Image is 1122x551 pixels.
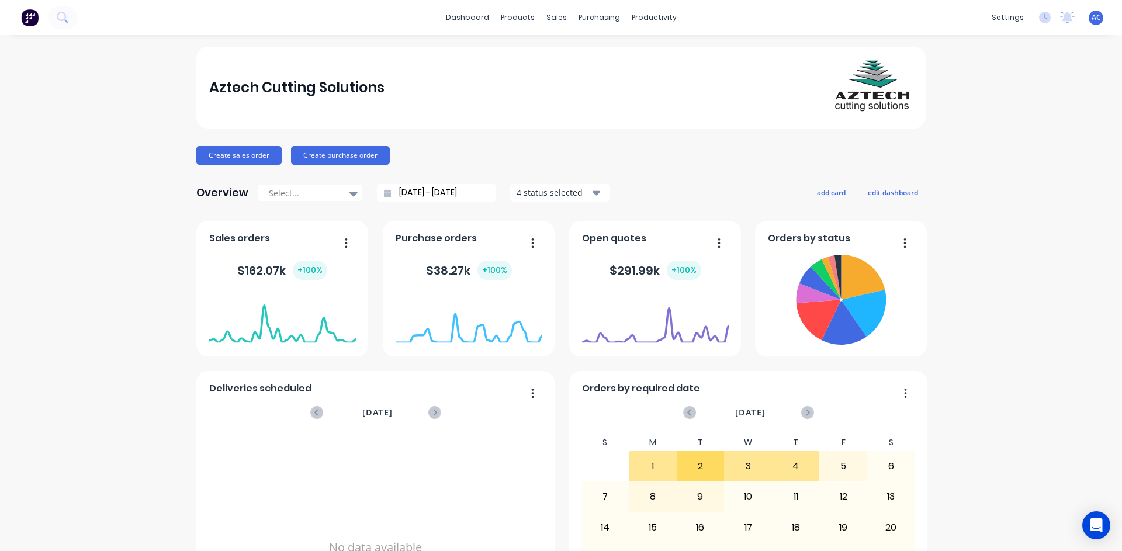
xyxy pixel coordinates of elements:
div: purchasing [573,9,626,26]
div: 18 [773,513,819,542]
div: products [495,9,541,26]
span: Open quotes [582,231,646,245]
div: 6 [868,452,915,481]
div: 10 [725,482,771,511]
div: sales [541,9,573,26]
div: 11 [773,482,819,511]
img: Factory [21,9,39,26]
div: + 100 % [667,261,701,280]
div: productivity [626,9,683,26]
div: W [724,434,772,451]
div: 5 [820,452,867,481]
div: 17 [725,513,771,542]
div: 9 [677,482,724,511]
div: 20 [868,513,915,542]
div: 1 [629,452,676,481]
div: 16 [677,513,724,542]
div: S [581,434,629,451]
span: [DATE] [362,406,393,419]
div: F [819,434,867,451]
span: [DATE] [735,406,766,419]
div: settings [986,9,1030,26]
span: Deliveries scheduled [209,382,311,396]
div: + 100 % [477,261,512,280]
span: Sales orders [209,231,270,245]
div: 14 [582,513,629,542]
div: + 100 % [293,261,327,280]
button: add card [809,185,853,200]
div: 3 [725,452,771,481]
div: Open Intercom Messenger [1082,511,1110,539]
div: Aztech Cutting Solutions [209,76,385,99]
div: $ 291.99k [610,261,701,280]
div: T [677,434,725,451]
div: 8 [629,482,676,511]
div: 12 [820,482,867,511]
button: 4 status selected [510,184,610,202]
span: AC [1092,12,1101,23]
img: Aztech Cutting Solutions [831,47,913,129]
span: Orders by status [768,231,850,245]
button: edit dashboard [860,185,926,200]
div: 4 status selected [517,186,590,199]
div: 13 [868,482,915,511]
div: 2 [677,452,724,481]
div: $ 38.27k [426,261,512,280]
button: Create purchase order [291,146,390,165]
div: 4 [773,452,819,481]
button: Create sales order [196,146,282,165]
div: S [867,434,915,451]
div: M [629,434,677,451]
div: 15 [629,513,676,542]
div: 7 [582,482,629,511]
div: 19 [820,513,867,542]
div: $ 162.07k [237,261,327,280]
a: dashboard [440,9,495,26]
span: Purchase orders [396,231,477,245]
div: T [772,434,820,451]
div: Overview [196,181,248,205]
